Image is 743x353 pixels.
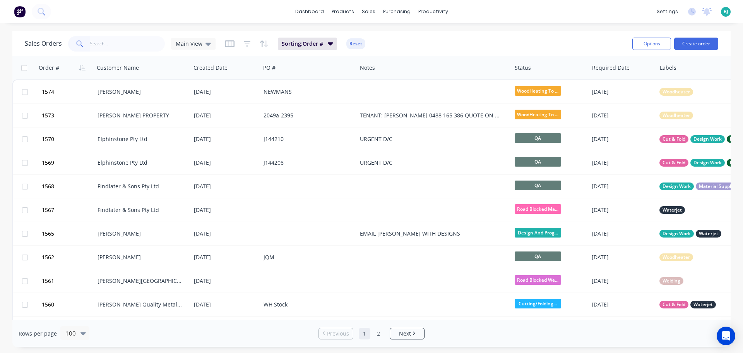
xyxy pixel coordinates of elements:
div: Status [515,64,531,72]
div: J144208 [264,159,349,167]
div: [PERSON_NAME][GEOGRAPHIC_DATA] [98,277,183,285]
span: BJ [724,8,728,15]
a: Page 2 [373,328,384,339]
div: [DATE] [194,135,257,143]
span: Woodheater [663,112,690,119]
div: JQM [264,253,349,261]
button: Waterjet [659,206,685,214]
div: [DATE] [592,230,653,238]
div: [DATE] [592,301,653,308]
div: sales [358,6,379,17]
div: [DATE] [194,230,257,238]
span: 1568 [42,183,54,190]
div: Open Intercom Messenger [717,327,735,345]
span: Road Blocked Ma... [515,204,561,214]
div: TENANT: [PERSON_NAME] 0488 165 386 QUOTE ON REPAIRS IF UNDER $200.00 [360,112,501,119]
div: purchasing [379,6,414,17]
div: Elphinstone Pty Ltd [98,135,183,143]
div: EMAIL [PERSON_NAME] WITH DESIGNS [360,230,501,238]
button: 1573 [39,104,98,127]
span: 1562 [42,253,54,261]
div: [PERSON_NAME] [98,253,183,261]
div: [DATE] [194,112,257,119]
span: WoodHeating To ... [515,110,561,119]
button: 1568 [39,175,98,198]
div: Findlater & Sons Pty Ltd [98,206,183,214]
div: J144210 [264,135,349,143]
div: Customer Name [97,64,139,72]
button: 1562 [39,246,98,269]
a: Page 1 is your current page [359,328,370,339]
div: WH Stock [264,301,349,308]
button: Options [632,38,671,50]
div: Findlater & Sons Pty Ltd [98,183,183,190]
button: 1567 [39,198,98,222]
button: 1570 [39,127,98,151]
span: Design Work [663,183,691,190]
span: Woodheater [663,88,690,96]
div: PO # [263,64,276,72]
span: Cut & Fold [663,301,685,308]
div: [DATE] [194,277,257,285]
div: [DATE] [194,253,257,261]
div: products [328,6,358,17]
span: Waterjet [699,230,718,238]
div: [DATE] [592,206,653,214]
span: WoodHeating To ... [515,86,561,96]
div: [PERSON_NAME] [98,88,183,96]
div: [DATE] [194,206,257,214]
input: Search... [90,36,165,52]
button: Design WorkWaterjet [659,230,721,238]
div: [DATE] [592,159,653,167]
span: Welding [663,277,680,285]
span: QA [515,157,561,167]
button: Cut & FoldWaterjet [659,301,716,308]
span: Waterjet [663,206,682,214]
div: [PERSON_NAME] PROPERTY [98,112,183,119]
div: URGENT D/C [360,135,501,143]
button: Welding [659,277,683,285]
span: Road Blocked We... [515,275,561,285]
button: 1574 [39,80,98,103]
span: 1569 [42,159,54,167]
h1: Sales Orders [25,40,62,47]
div: [DATE] [592,112,653,119]
div: [PERSON_NAME] Quality Metalworks [98,301,183,308]
span: Material Supplied [699,183,738,190]
button: Woodheater [659,112,693,119]
span: Design Work [693,159,722,167]
div: productivity [414,6,452,17]
button: 1569 [39,151,98,174]
span: 1567 [42,206,54,214]
button: Woodheater [659,88,693,96]
button: 1556 [39,317,98,340]
span: Design And Prog... [515,228,561,238]
span: QA [515,251,561,261]
span: Next [399,330,411,338]
span: Rows per page [19,330,57,338]
button: 1565 [39,222,98,245]
a: Next page [390,330,424,338]
button: Create order [674,38,718,50]
div: settings [653,6,682,17]
div: [PERSON_NAME] [98,230,183,238]
div: [DATE] [194,183,257,190]
span: 1573 [42,112,54,119]
div: [DATE] [194,159,257,167]
a: dashboard [291,6,328,17]
span: Cutting/Folding... [515,299,561,308]
ul: Pagination [315,328,428,339]
img: Factory [14,6,26,17]
span: Sorting: Order # [282,40,323,48]
span: QA [515,133,561,143]
div: Labels [660,64,676,72]
div: [DATE] [592,277,653,285]
div: URGENT D/C [360,159,501,167]
button: Woodheater [659,253,693,261]
span: Previous [327,330,349,338]
span: 1561 [42,277,54,285]
span: Waterjet [693,301,713,308]
button: 1561 [39,269,98,293]
span: Design Work [693,135,722,143]
div: Created Date [193,64,228,72]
